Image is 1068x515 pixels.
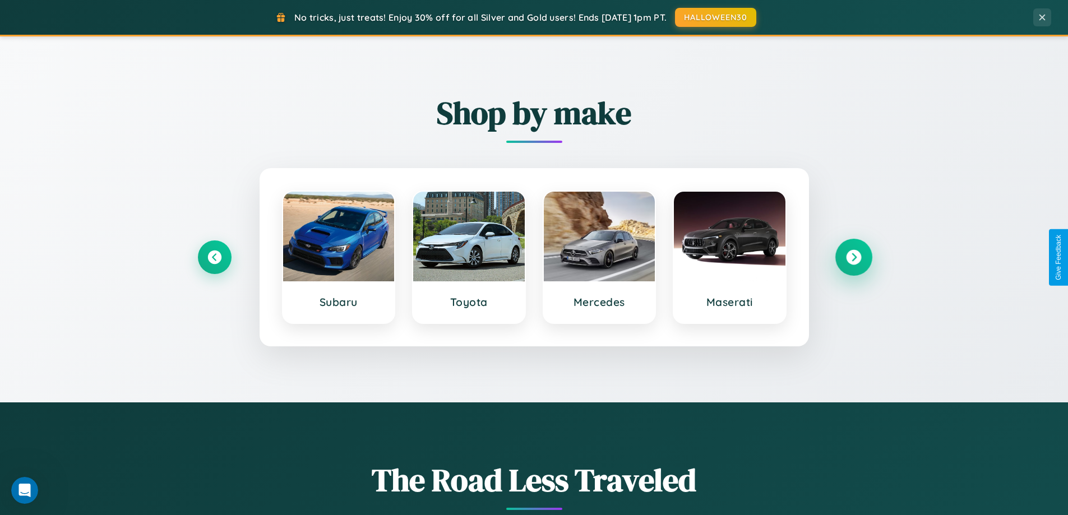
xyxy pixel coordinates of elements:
[198,458,871,502] h1: The Road Less Traveled
[294,295,383,309] h3: Subaru
[685,295,774,309] h3: Maserati
[555,295,644,309] h3: Mercedes
[1055,235,1062,280] div: Give Feedback
[11,477,38,504] iframe: Intercom live chat
[198,91,871,134] h2: Shop by make
[675,8,756,27] button: HALLOWEEN30
[424,295,514,309] h3: Toyota
[294,12,667,23] span: No tricks, just treats! Enjoy 30% off for all Silver and Gold users! Ends [DATE] 1pm PT.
